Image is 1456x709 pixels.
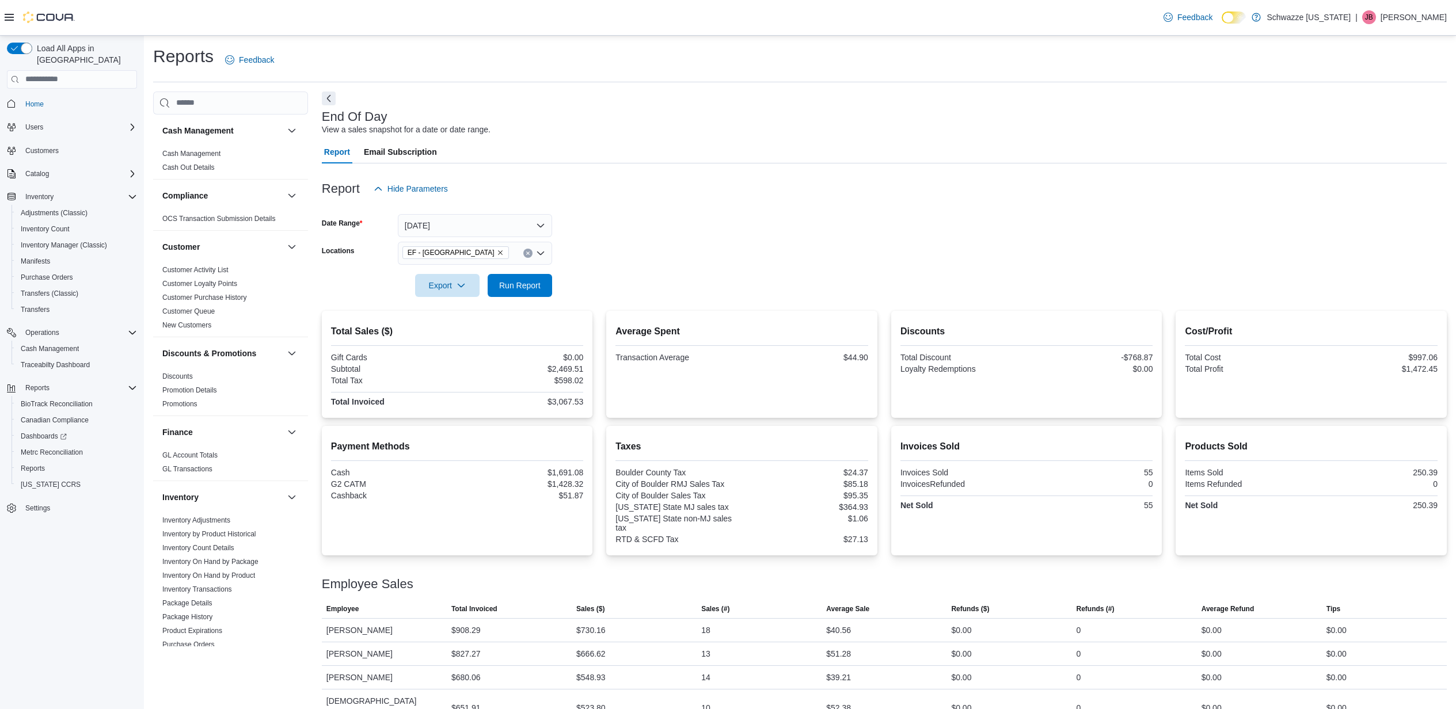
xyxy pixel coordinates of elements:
button: Compliance [162,190,283,201]
a: Inventory On Hand by Package [162,558,258,566]
div: $730.16 [576,623,606,637]
div: $44.90 [744,353,868,362]
div: Total Profit [1185,364,1309,373]
strong: Net Sold [900,501,933,510]
div: $2,469.51 [459,364,583,373]
div: 14 [701,670,710,684]
h3: Report [322,182,360,196]
a: Inventory On Hand by Product [162,571,255,580]
div: $27.13 [744,535,868,544]
a: Product Expirations [162,627,222,635]
a: Canadian Compliance [16,413,93,427]
span: Cash Management [162,149,221,158]
div: $51.87 [459,491,583,500]
h3: Compliance [162,190,208,201]
span: Purchase Orders [21,273,73,282]
div: $598.02 [459,376,583,385]
a: Cash Management [162,150,221,158]
button: Transfers (Classic) [12,285,142,302]
span: Inventory Manager (Classic) [16,238,137,252]
a: Feedback [1159,6,1217,29]
a: Inventory Manager (Classic) [16,238,112,252]
a: Traceabilty Dashboard [16,358,94,372]
a: Inventory Count [16,222,74,236]
h2: Total Sales ($) [331,325,584,338]
span: Employee [326,604,359,613]
div: $85.18 [744,479,868,489]
span: Traceabilty Dashboard [16,358,137,372]
span: Export [422,274,473,297]
span: Home [21,97,137,111]
div: $680.06 [451,670,481,684]
div: $666.62 [576,647,606,661]
button: BioTrack Reconciliation [12,396,142,412]
div: [US_STATE] State non-MJ sales tax [615,514,739,532]
a: Promotion Details [162,386,217,394]
a: Discounts [162,372,193,380]
a: Inventory Adjustments [162,516,230,524]
h2: Discounts [900,325,1153,338]
span: Reports [25,383,50,392]
div: $548.93 [576,670,606,684]
div: Subtotal [331,364,455,373]
span: Washington CCRS [16,478,137,491]
span: GL Transactions [162,464,212,474]
span: Feedback [239,54,274,66]
a: OCS Transaction Submission Details [162,215,276,223]
strong: Total Invoiced [331,397,385,406]
span: Customers [25,146,59,155]
button: Canadian Compliance [12,412,142,428]
div: $0.00 [951,670,971,684]
span: New Customers [162,321,211,330]
div: City of Boulder RMJ Sales Tax [615,479,739,489]
a: Customers [21,144,63,158]
div: Boulder County Tax [615,468,739,477]
button: Cash Management [162,125,283,136]
div: $3,067.53 [459,397,583,406]
h2: Average Spent [615,325,868,338]
span: Inventory Manager (Classic) [21,241,107,250]
span: Canadian Compliance [21,416,89,425]
span: Cash Management [21,344,79,353]
span: Reports [21,381,137,395]
button: Inventory [21,190,58,204]
div: 0 [1029,479,1153,489]
span: Metrc Reconciliation [21,448,83,457]
span: Settings [25,504,50,513]
button: Finance [285,425,299,439]
span: Refunds (#) [1077,604,1115,613]
span: Adjustments (Classic) [21,208,88,218]
span: Average Sale [826,604,869,613]
h2: Products Sold [1185,440,1438,453]
div: Compliance [153,212,308,230]
div: 13 [701,647,710,661]
span: Promotions [162,399,197,409]
a: Package Details [162,599,212,607]
button: [US_STATE] CCRS [12,477,142,493]
span: Product Expirations [162,626,222,635]
span: Transfers (Classic) [16,287,137,300]
h3: Inventory [162,491,199,503]
button: Inventory [2,189,142,205]
span: Email Subscription [364,140,437,163]
span: Dashboards [16,429,137,443]
div: -$768.87 [1029,353,1153,362]
span: Canadian Compliance [16,413,137,427]
h2: Invoices Sold [900,440,1153,453]
div: [US_STATE] State MJ sales tax [615,502,739,512]
button: Reports [12,460,142,477]
span: Package History [162,612,212,622]
div: $24.37 [744,468,868,477]
a: Customer Purchase History [162,293,247,302]
div: Items Refunded [1185,479,1309,489]
span: Feedback [1177,12,1212,23]
nav: Complex example [7,91,137,547]
a: Adjustments (Classic) [16,206,92,220]
input: Dark Mode [1222,12,1246,24]
button: Reports [21,381,54,395]
span: Report [324,140,350,163]
p: Schwazze [US_STATE] [1267,10,1351,24]
div: Invoices Sold [900,468,1024,477]
h3: Finance [162,426,193,438]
